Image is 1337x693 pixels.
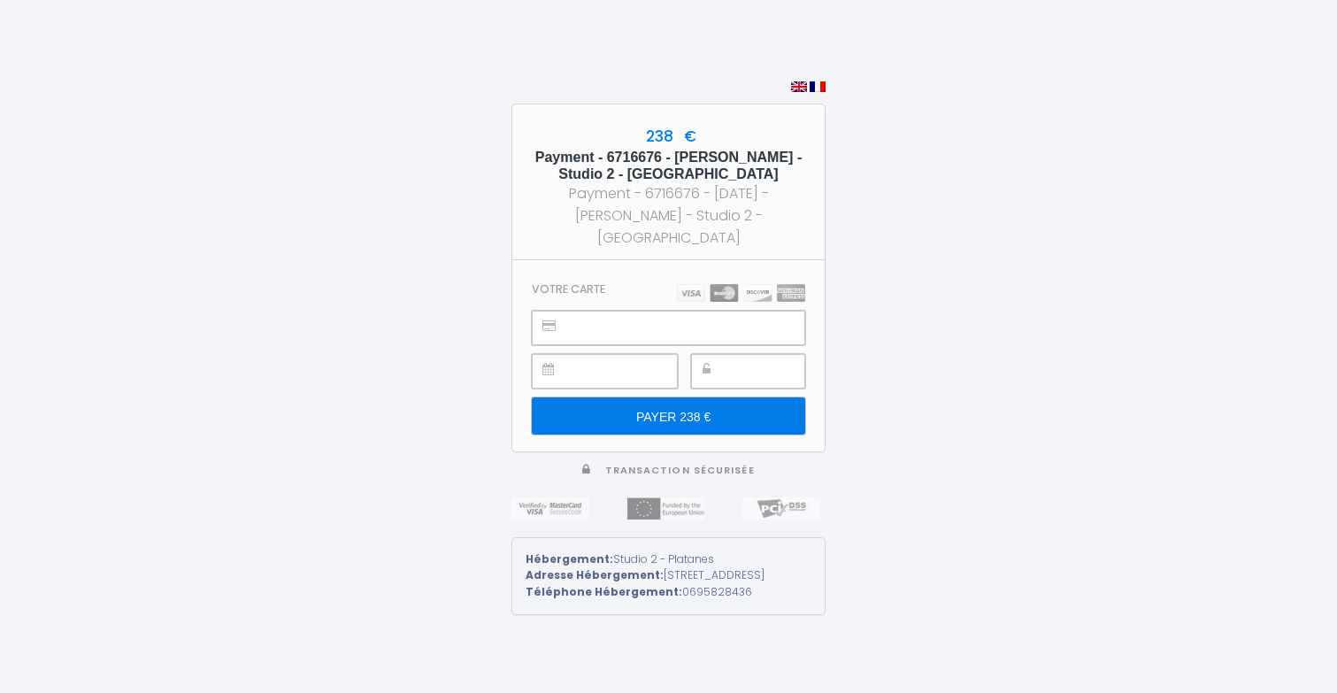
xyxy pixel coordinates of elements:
[526,551,811,568] div: Studio 2 - Platanes
[526,584,682,599] strong: Téléphone Hébergement:
[526,551,613,566] strong: Hébergement:
[731,355,804,388] iframe: Cadre sécurisé pour la saisie du code de sécurité CVC
[572,312,804,344] iframe: Cadre sécurisé pour la saisie du numéro de carte
[528,182,809,249] div: Payment - 6716676 - [DATE] - [PERSON_NAME] - Studio 2 - [GEOGRAPHIC_DATA]
[528,149,809,182] h5: Payment - 6716676 - [PERSON_NAME] - Studio 2 - [GEOGRAPHIC_DATA]
[605,464,755,477] span: Transaction sécurisée
[532,282,605,296] h3: Votre carte
[810,81,826,92] img: fr.png
[572,355,677,388] iframe: Cadre sécurisé pour la saisie de la date d'expiration
[526,584,811,601] div: 0695828436
[677,284,805,302] img: carts.png
[791,81,807,92] img: en.png
[642,126,696,147] span: 238 €
[532,397,805,435] input: PAYER 238 €
[526,567,811,584] div: [STREET_ADDRESS]
[526,567,664,582] strong: Adresse Hébergement:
